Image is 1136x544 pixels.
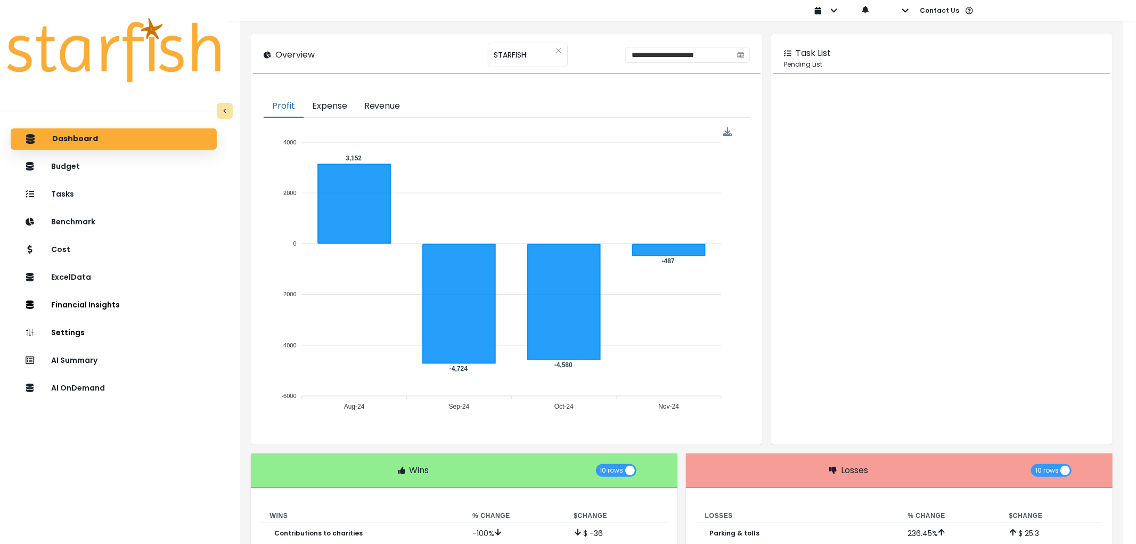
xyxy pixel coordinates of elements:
[448,403,469,410] tspan: Sep-24
[11,295,217,316] button: Financial Insights
[11,212,217,233] button: Benchmark
[723,127,732,136] div: Menu
[464,522,565,544] td: -100 %
[723,127,732,136] img: Download Profit
[11,184,217,205] button: Tasks
[51,384,105,393] p: AI OnDemand
[841,464,868,477] p: Losses
[264,95,304,118] button: Profit
[697,509,900,523] th: Losses
[899,522,1000,544] td: 236.45 %
[11,128,217,150] button: Dashboard
[899,509,1000,523] th: % Change
[1001,522,1102,544] td: $ 25.3
[784,60,1100,69] p: Pending List
[566,522,667,544] td: $ -36
[737,51,745,59] svg: calendar
[344,403,364,410] tspan: Aug-24
[11,350,217,371] button: AI Summary
[51,245,70,254] p: Cost
[51,273,91,282] p: ExcelData
[51,162,80,171] p: Budget
[494,44,526,66] span: STARFISH
[52,134,98,144] p: Dashboard
[11,322,217,344] button: Settings
[11,378,217,399] button: AI OnDemand
[410,464,429,477] p: Wins
[281,342,296,348] tspan: -4000
[51,217,95,226] p: Benchmark
[304,95,356,118] button: Expense
[554,403,573,410] tspan: Oct-24
[293,240,296,247] tspan: 0
[796,47,831,60] p: Task List
[261,509,464,523] th: Wins
[555,45,562,56] button: Clear
[356,95,409,118] button: Revenue
[281,291,296,297] tspan: -2000
[51,356,97,365] p: AI Summary
[566,509,667,523] th: $ Change
[275,48,315,61] p: Overview
[600,464,624,477] span: 10 rows
[274,530,363,537] p: Contributions to charities
[658,403,679,410] tspan: Nov-24
[11,156,217,177] button: Budget
[51,190,74,199] p: Tasks
[1035,464,1059,477] span: 10 rows
[281,393,296,399] tspan: -6000
[11,267,217,288] button: ExcelData
[1001,509,1102,523] th: $ Change
[283,190,296,196] tspan: 2000
[11,239,217,261] button: Cost
[464,509,565,523] th: % Change
[283,139,296,145] tspan: 4000
[555,47,562,54] svg: close
[709,530,759,537] p: Parking & tolls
